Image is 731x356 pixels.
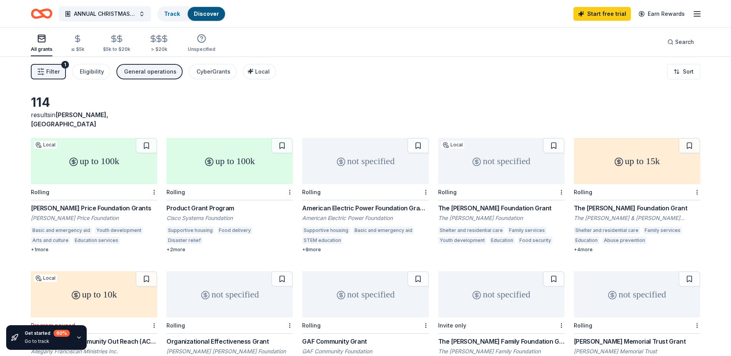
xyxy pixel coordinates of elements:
[34,274,57,282] div: Local
[31,237,70,244] div: Arts and culture
[31,227,92,234] div: Basic and emergency aid
[31,64,66,79] button: Filter1
[31,5,52,23] a: Home
[72,64,110,79] button: Eligibility
[438,203,565,213] div: The [PERSON_NAME] Foundation Grant
[302,337,429,346] div: GAF Community Grant
[489,237,515,244] div: Education
[71,46,84,52] div: ≤ $5k
[31,95,157,110] div: 114
[302,237,343,244] div: STEM education
[166,138,293,253] a: up to 100kRollingProduct Grant ProgramCisco Systems FoundationSupportive housingFood deliveryDisa...
[166,237,202,244] div: Disaster relief
[353,227,414,234] div: Basic and emergency aid
[166,271,293,317] div: not specified
[574,247,700,253] div: + 4 more
[574,189,592,195] div: Rolling
[438,138,565,247] a: not specifiedLocalRollingThe [PERSON_NAME] Foundation GrantThe [PERSON_NAME] FoundationShelter an...
[166,247,293,253] div: + 2 more
[31,203,157,213] div: [PERSON_NAME] Price Foundation Grants
[573,7,631,21] a: Start free trial
[80,67,104,76] div: Eligibility
[197,67,230,76] div: CyberGrants
[166,227,214,234] div: Supportive housing
[302,138,429,184] div: not specified
[302,214,429,222] div: American Electric Power Foundation
[116,64,183,79] button: General operations
[438,237,486,244] div: Youth development
[438,322,466,329] div: Invite only
[574,214,700,222] div: The [PERSON_NAME] & [PERSON_NAME] Foundation
[95,227,143,234] div: Youth development
[438,348,565,355] div: The [PERSON_NAME] Family Foundation
[438,271,565,317] div: not specified
[438,337,565,346] div: The [PERSON_NAME] Family Foundation Grant
[667,64,700,79] button: Sort
[166,337,293,346] div: Organizational Effectiveness Grant
[31,111,108,128] span: in
[166,214,293,222] div: Cisco Systems Foundation
[149,31,169,56] button: > $20k
[302,189,321,195] div: Rolling
[31,138,157,184] div: up to 100k
[602,237,647,244] div: Abuse prevention
[661,34,700,50] button: Search
[574,348,700,355] div: [PERSON_NAME] Memorial Trust
[441,141,464,149] div: Local
[302,247,429,253] div: + 8 more
[302,227,350,234] div: Supportive housing
[574,203,700,213] div: The [PERSON_NAME] Foundation Grant
[194,10,219,17] a: Discover
[302,322,321,329] div: Rolling
[31,111,108,128] span: [PERSON_NAME], [GEOGRAPHIC_DATA]
[302,348,429,355] div: GAF Community Foundation
[25,330,70,337] div: Get started
[255,68,270,75] span: Local
[31,247,157,253] div: + 1 more
[166,203,293,213] div: Product Grant Program
[507,227,546,234] div: Family services
[217,227,252,234] div: Food delivery
[243,64,276,79] button: Local
[574,237,599,244] div: Education
[518,237,553,244] div: Food security
[574,337,700,346] div: [PERSON_NAME] Memorial Trust Grant
[74,9,136,18] span: ANNUAL CHRISTMAS COOKIE SALE & SILENT AUCTION
[438,227,504,234] div: Shelter and residential care
[650,237,697,244] div: Cultural awareness
[188,31,215,56] button: Unspecified
[54,330,70,337] div: 60 %
[634,7,689,21] a: Earn Rewards
[188,46,215,52] div: Unspecified
[157,6,226,22] button: TrackDiscover
[438,214,565,222] div: The [PERSON_NAME] Foundation
[302,203,429,213] div: American Electric Power Foundation Grants
[574,227,640,234] div: Shelter and residential care
[438,138,565,184] div: not specified
[103,46,130,52] div: $5k to $20k
[683,67,694,76] span: Sort
[149,46,169,52] div: > $20k
[302,271,429,317] div: not specified
[31,214,157,222] div: [PERSON_NAME] Price Foundation
[59,6,151,22] button: ANNUAL CHRISTMAS COOKIE SALE & SILENT AUCTION
[103,31,130,56] button: $5k to $20k
[124,67,176,76] div: General operations
[61,61,69,69] div: 1
[71,31,84,56] button: ≤ $5k
[46,67,60,76] span: Filter
[31,31,52,56] button: All grants
[73,237,120,244] div: Education services
[31,271,157,317] div: up to 10k
[31,46,52,52] div: All grants
[675,37,694,47] span: Search
[31,110,157,129] div: results
[31,138,157,253] a: up to 100kLocalRolling[PERSON_NAME] Price Foundation Grants[PERSON_NAME] Price FoundationBasic an...
[166,348,293,355] div: [PERSON_NAME] [PERSON_NAME] Foundation
[574,138,700,184] div: up to 15k
[166,189,185,195] div: Rolling
[302,138,429,253] a: not specifiedRollingAmerican Electric Power Foundation GrantsAmerican Electric Power FoundationSu...
[189,64,237,79] button: CyberGrants
[438,189,457,195] div: Rolling
[166,322,185,329] div: Rolling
